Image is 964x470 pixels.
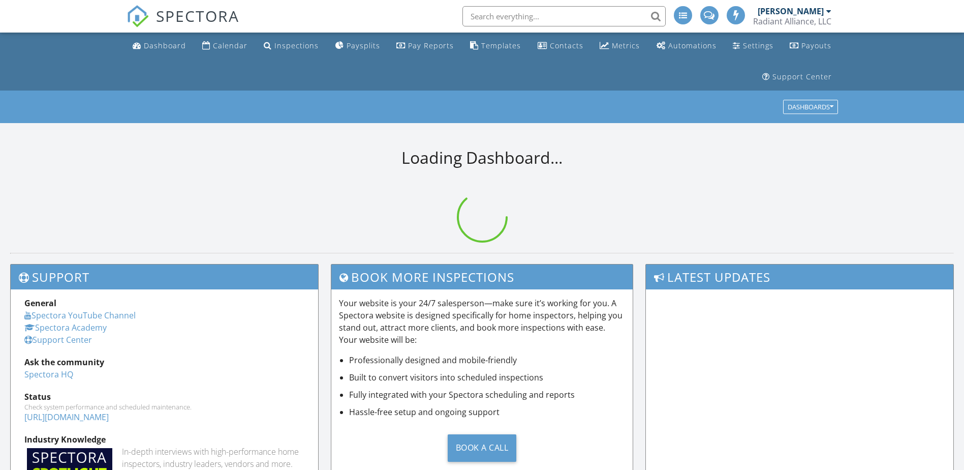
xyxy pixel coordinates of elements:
div: Dashboard [144,41,186,50]
a: Spectora Academy [24,322,107,333]
h3: Latest Updates [646,265,953,289]
p: Your website is your 24/7 salesperson—make sure it’s working for you. A Spectora website is desig... [339,297,625,346]
a: Support Center [758,68,836,86]
div: Pay Reports [408,41,454,50]
a: Support Center [24,334,92,345]
li: Hassle-free setup and ongoing support [349,406,625,418]
div: Metrics [612,41,640,50]
div: Support Center [772,72,832,81]
strong: General [24,298,56,309]
div: Templates [481,41,521,50]
div: Book a Call [448,434,517,462]
div: Ask the community [24,356,304,368]
a: Spectora YouTube Channel [24,310,136,321]
a: Book a Call [339,426,625,469]
a: Dashboard [129,37,190,55]
button: Dashboards [783,100,838,114]
div: [PERSON_NAME] [758,6,824,16]
div: Status [24,391,304,403]
a: Settings [729,37,778,55]
li: Built to convert visitors into scheduled inspections [349,371,625,384]
div: Automations [668,41,717,50]
a: Templates [466,37,525,55]
div: Calendar [213,41,247,50]
div: Check system performance and scheduled maintenance. [24,403,304,411]
a: Metrics [596,37,644,55]
a: Pay Reports [392,37,458,55]
li: Fully integrated with your Spectora scheduling and reports [349,389,625,401]
a: Contacts [534,37,587,55]
span: SPECTORA [156,5,239,26]
h3: Support [11,265,318,289]
a: [URL][DOMAIN_NAME] [24,412,109,423]
div: Payouts [801,41,831,50]
div: Settings [743,41,773,50]
img: The Best Home Inspection Software - Spectora [127,5,149,27]
a: Spectora HQ [24,369,73,380]
a: Automations (Basic) [652,37,721,55]
a: Calendar [198,37,252,55]
h3: Book More Inspections [331,265,633,289]
div: Dashboards [788,104,833,111]
div: Radiant Alliance, LLC [753,16,831,26]
a: Inspections [260,37,323,55]
div: Paysplits [347,41,380,50]
li: Professionally designed and mobile-friendly [349,354,625,366]
input: Search everything... [462,6,666,26]
a: Payouts [786,37,835,55]
div: Industry Knowledge [24,433,304,446]
div: Contacts [550,41,583,50]
div: Inspections [274,41,319,50]
a: Paysplits [331,37,384,55]
a: SPECTORA [127,14,239,35]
